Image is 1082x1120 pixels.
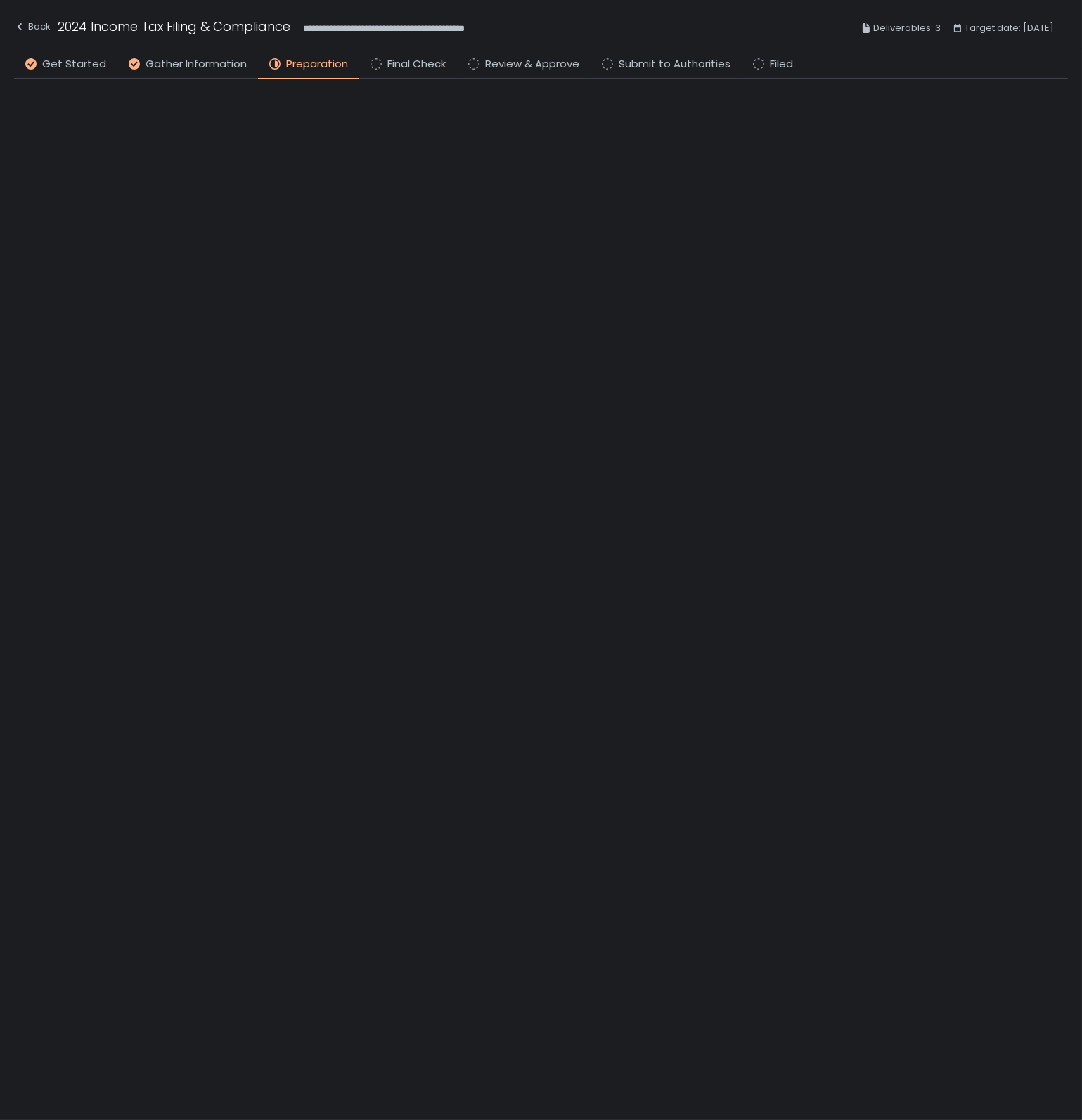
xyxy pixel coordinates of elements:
h1: 2024 Income Tax Filing & Compliance [58,17,290,36]
span: Final Check [387,56,446,72]
span: Submit to Authorities [619,56,730,72]
span: Preparation [286,56,348,72]
span: Filed [770,56,793,72]
span: Target date: [DATE] [965,20,1054,37]
span: Get Started [42,56,106,72]
div: Back [14,18,51,35]
span: Gather Information [146,56,247,72]
span: Review & Approve [485,56,579,72]
span: Deliverables: 3 [873,20,941,37]
button: Back [14,17,51,40]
